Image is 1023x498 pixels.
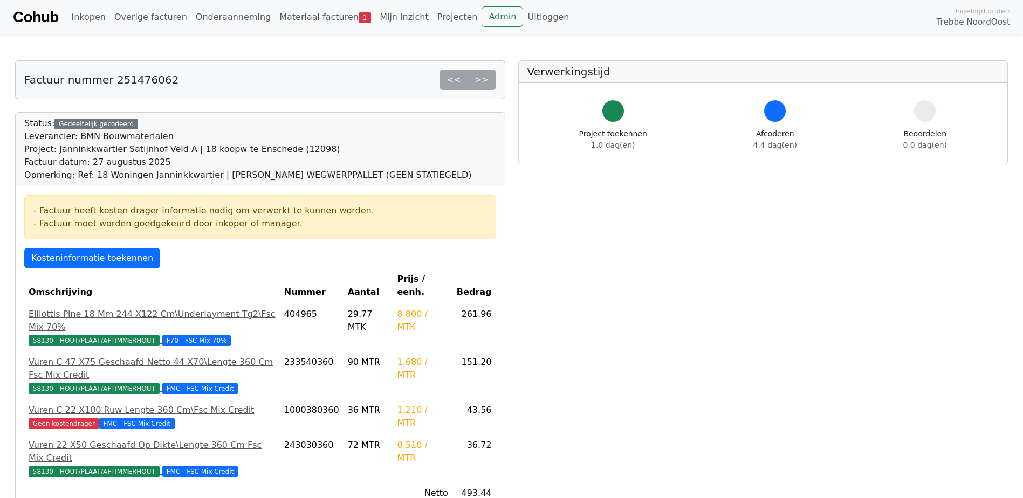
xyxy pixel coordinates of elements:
[523,6,573,28] a: Uitloggen
[24,143,471,156] div: Project: Janninkkwartier Satijnhof Veld A | 18 koopw te Enschede (12098)
[903,128,947,151] div: Beoordelen
[54,119,138,129] div: Gedeeltelijk gecodeerd
[482,6,523,27] a: Admin
[753,128,797,151] div: Afcoderen
[29,308,276,347] a: Elliottis Pine 18 Mm 244 X122 Cm\Underlayment Tg2\Fsc Mix 70%58130 - HOUT/PLAAT/AFTIMMERHOUT F70 ...
[937,16,1010,29] span: Trebbe NoordOost
[33,217,487,230] div: - Factuur moet worden goedgekeurd door inkoper of manager.
[110,6,191,28] a: Overige facturen
[275,6,375,28] a: Materiaal facturen1
[162,466,238,477] span: FMC - FSC Mix Credit
[359,12,371,23] span: 1
[452,351,496,399] td: 151.20
[397,308,448,334] div: 8.800 / MTK
[452,268,496,303] th: Bedrag
[24,130,471,143] div: Leverancier: BMN Bouwmaterialen
[348,356,389,369] div: 90 MTR
[29,335,160,346] span: 58130 - HOUT/PLAAT/AFTIMMERHOUT
[13,4,58,30] a: Cohub
[162,383,238,394] span: FMC - FSC Mix Credit
[452,303,496,351] td: 261.96
[280,399,344,434] td: 1000380360
[24,156,471,169] div: Factuur datum: 27 augustus 2025
[397,356,448,382] div: 1.680 / MTR
[162,335,231,346] span: F70 - FSC Mix 70%
[280,303,344,351] td: 404965
[903,141,947,149] span: 0.0 dag(en)
[280,268,344,303] th: Nummer
[29,383,160,394] span: 58130 - HOUT/PLAAT/AFTIMMERHOUT
[24,73,178,86] h5: Factuur nummer 251476062
[29,418,99,429] span: Geen kostendrager
[527,65,999,78] h5: Verwerkingstijd
[99,418,175,429] span: FMC - FSC Mix Credit
[280,434,344,482] td: 243030360
[955,6,1010,16] span: Ingelogd onder:
[29,356,276,395] a: Vuren C 47 X75 Geschaafd Netto 44 X70\Lengte 360 Cm Fsc Mix Credit58130 - HOUT/PLAAT/AFTIMMERHOUT...
[591,141,635,149] span: 1.0 dag(en)
[753,141,797,149] span: 4.4 dag(en)
[191,6,275,28] a: Onderaanneming
[348,404,389,417] div: 36 MTR
[29,439,276,465] div: Vuren 22 X50 Geschaafd Op Dikte\Lengte 360 Cm Fsc Mix Credit
[24,268,280,303] th: Omschrijving
[29,404,276,430] a: Vuren C 22 X100 Ruw Lengte 360 Cm\Fsc Mix CreditGeen kostendragerFMC - FSC Mix Credit
[29,404,276,417] div: Vuren C 22 X100 Ruw Lengte 360 Cm\Fsc Mix Credit
[29,356,276,382] div: Vuren C 47 X75 Geschaafd Netto 44 X70\Lengte 360 Cm Fsc Mix Credit
[29,466,160,477] span: 58130 - HOUT/PLAAT/AFTIMMERHOUT
[29,439,276,478] a: Vuren 22 X50 Geschaafd Op Dikte\Lengte 360 Cm Fsc Mix Credit58130 - HOUT/PLAAT/AFTIMMERHOUT FMC -...
[579,128,647,151] div: Project toekennen
[280,351,344,399] td: 233540360
[452,434,496,482] td: 36.72
[348,308,389,334] div: 29.77 MTK
[393,268,452,303] th: Prijs / eenh.
[33,204,487,217] div: - Factuur heeft kosten drager informatie nodig om verwerkt te kunnen worden.
[344,268,393,303] th: Aantal
[397,439,448,465] div: 0.510 / MTR
[433,6,482,28] a: Projecten
[24,169,471,182] div: Opmerking: Ref: 18 Woningen Janninkkwartier | [PERSON_NAME] WEGWERPPALLET (GEEN STATIEGELD)
[397,404,448,430] div: 1.210 / MTR
[24,248,160,268] a: Kosteninformatie toekennen
[375,6,433,28] a: Mijn inzicht
[24,117,471,182] div: Status:
[67,6,109,28] a: Inkopen
[348,439,389,452] div: 72 MTR
[29,308,276,334] div: Elliottis Pine 18 Mm 244 X122 Cm\Underlayment Tg2\Fsc Mix 70%
[452,399,496,434] td: 43.56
